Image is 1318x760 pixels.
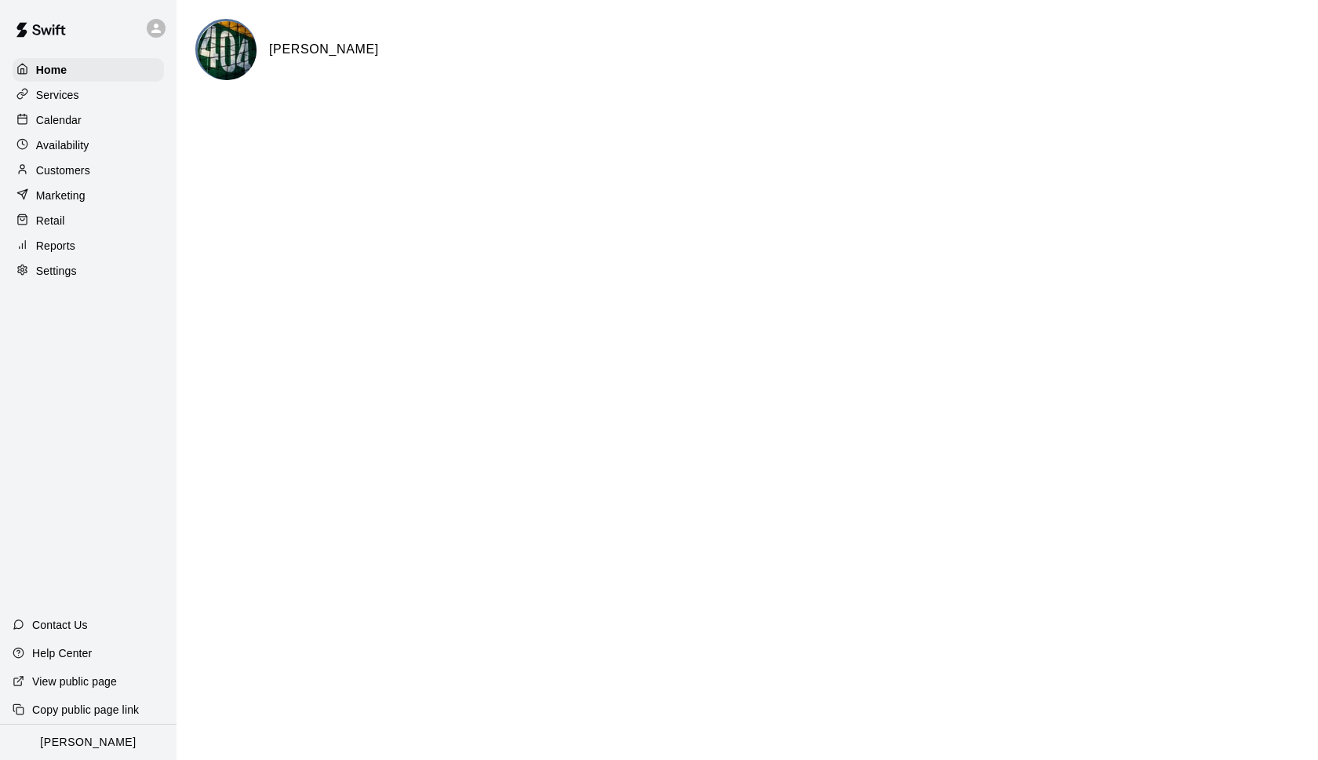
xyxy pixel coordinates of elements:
p: Marketing [36,188,86,203]
a: Customers [13,159,164,182]
a: Retail [13,209,164,232]
a: Services [13,83,164,107]
p: Calendar [36,112,82,128]
a: Home [13,58,164,82]
a: Settings [13,259,164,283]
a: Availability [13,133,164,157]
p: [PERSON_NAME] [40,734,136,751]
p: Copy public page link [32,702,139,718]
p: Home [36,62,67,78]
p: Reports [36,238,75,254]
p: Settings [36,263,77,279]
p: Customers [36,163,90,178]
a: Reports [13,234,164,258]
a: Calendar [13,108,164,132]
p: Retail [36,213,65,228]
p: Services [36,87,79,103]
p: Availability [36,137,89,153]
h6: [PERSON_NAME] [269,39,379,60]
img: Clarence logo [198,21,257,80]
p: View public page [32,674,117,689]
p: Help Center [32,645,92,661]
p: Contact Us [32,617,88,633]
a: Marketing [13,184,164,207]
